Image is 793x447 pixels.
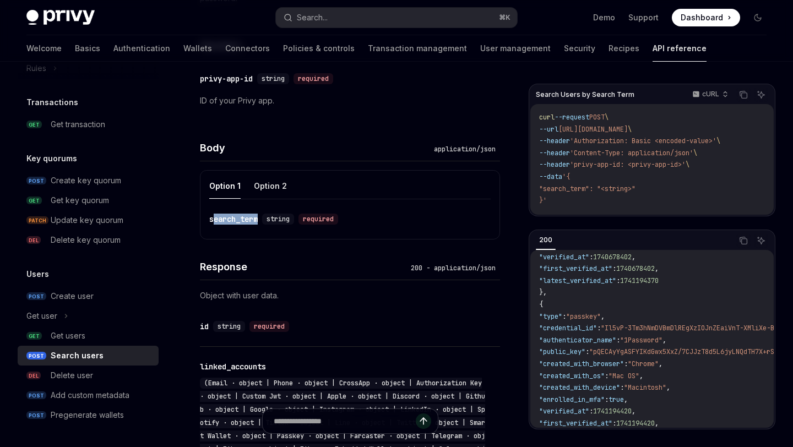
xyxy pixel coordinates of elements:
div: Get user [26,309,57,323]
span: : [612,264,616,273]
span: \ [716,137,720,145]
span: "Chrome" [628,359,659,368]
span: "latest_verified_at" [539,276,616,285]
button: Copy the contents from the code block [736,88,751,102]
div: Delete key quorum [51,233,121,247]
a: Basics [75,35,100,62]
span: : [624,359,628,368]
div: 200 - application/json [406,263,500,274]
span: \ [693,149,697,157]
div: Add custom metadata [51,389,129,402]
a: Dashboard [672,9,740,26]
a: Support [628,12,659,23]
span: , [632,407,636,416]
div: privy-app-id [200,73,253,84]
span: 1741194420 [616,419,655,428]
span: , [662,336,666,345]
span: { [539,300,543,309]
div: Get key quorum [51,194,109,207]
a: API reference [653,35,707,62]
span: GET [26,197,42,205]
p: cURL [702,90,719,99]
button: cURL [686,85,733,104]
div: Create key quorum [51,174,121,187]
span: "verified_at" [539,407,589,416]
span: true [609,395,624,404]
span: "created_with_os" [539,372,605,380]
a: Welcome [26,35,62,62]
span: , [655,264,659,273]
a: Security [564,35,595,62]
span: Dashboard [681,12,723,23]
span: 'Content-Type: application/json' [570,149,693,157]
div: Create user [51,290,94,303]
span: \ [686,160,689,169]
span: Search Users by Search Term [536,90,634,99]
span: : [605,395,609,404]
a: POSTPregenerate wallets [18,405,159,425]
span: '{ [562,172,570,181]
span: 'Authorization: Basic <encoded-value>' [570,137,716,145]
span: DEL [26,372,41,380]
span: : [562,312,566,321]
div: Update key quorum [51,214,123,227]
p: Object with user data. [200,289,500,302]
a: Demo [593,12,615,23]
div: search_term [209,214,258,225]
span: --header [539,137,570,145]
button: Send message [416,413,431,429]
a: PATCHUpdate key quorum [18,210,159,230]
span: : [605,372,609,380]
span: POST [26,292,46,301]
span: : [620,383,624,392]
span: "passkey" [566,312,601,321]
span: POST [589,113,605,122]
h5: Transactions [26,96,78,109]
p: ID of your Privy app. [200,94,500,107]
div: id [200,321,209,332]
div: Search users [51,349,104,362]
span: --request [555,113,589,122]
span: : [612,419,616,428]
span: "1Password" [620,336,662,345]
div: application/json [430,144,500,155]
img: dark logo [26,10,95,25]
a: POSTCreate user [18,286,159,306]
span: "public_key" [539,347,585,356]
span: POST [26,352,46,360]
span: : [616,336,620,345]
button: Copy the contents from the code block [736,233,751,248]
span: , [624,395,628,404]
a: Wallets [183,35,212,62]
span: "search_term": "<string>" [539,184,636,193]
span: , [601,312,605,321]
span: : [597,324,601,332]
div: required [249,321,289,332]
span: \ [605,113,609,122]
span: 1741194420 [593,407,632,416]
span: 1740678402 [616,264,655,273]
h4: Body [200,140,430,155]
span: "enrolled_in_mfa" [539,395,605,404]
span: : [585,347,589,356]
a: POSTSearch users [18,346,159,366]
span: "Macintosh" [624,383,666,392]
span: ⌘ K [499,13,510,22]
a: Transaction management [368,35,467,62]
div: Delete user [51,369,93,382]
a: POSTCreate key quorum [18,171,159,190]
span: "Mac OS" [609,372,639,380]
div: required [294,73,333,84]
a: POSTAdd custom metadata [18,385,159,405]
span: "created_with_device" [539,383,620,392]
a: Connectors [225,35,270,62]
span: , [632,253,636,261]
span: POST [26,177,46,185]
span: "credential_id" [539,324,597,332]
div: Get users [51,329,85,342]
button: Ask AI [754,233,768,248]
span: }' [539,196,547,205]
button: Option 1 [209,173,241,199]
a: Policies & controls [283,35,355,62]
span: curl [539,113,555,122]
